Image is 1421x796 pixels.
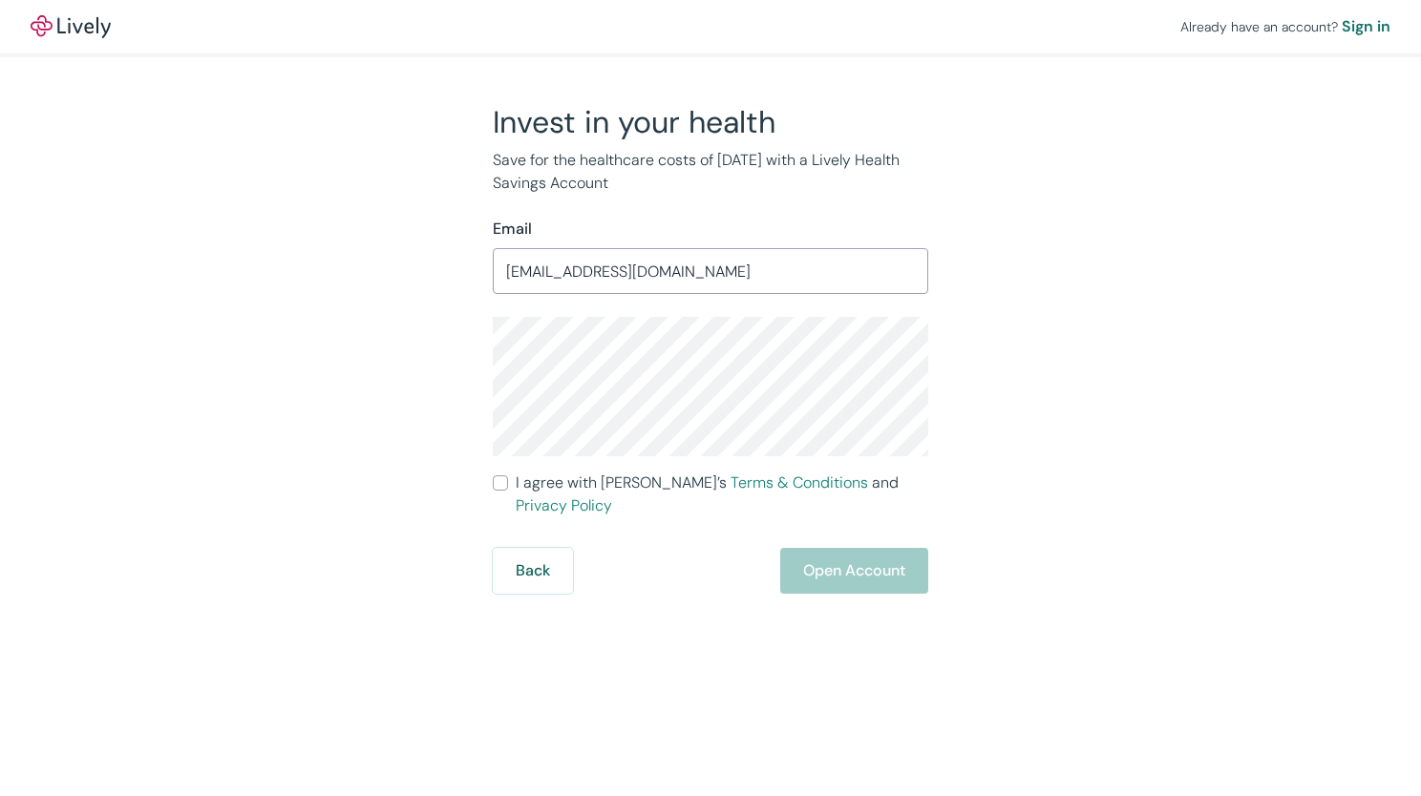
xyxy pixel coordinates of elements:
label: Email [493,218,532,241]
p: Save for the healthcare costs of [DATE] with a Lively Health Savings Account [493,149,928,195]
button: Back [493,548,573,594]
a: LivelyLively [31,15,111,38]
a: Sign in [1342,15,1390,38]
div: Already have an account? [1180,15,1390,38]
a: Privacy Policy [516,495,612,515]
span: I agree with [PERSON_NAME]’s and [516,471,928,517]
h2: Invest in your health [493,103,928,141]
img: Lively [31,15,111,38]
a: Terms & Conditions [731,472,868,492]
